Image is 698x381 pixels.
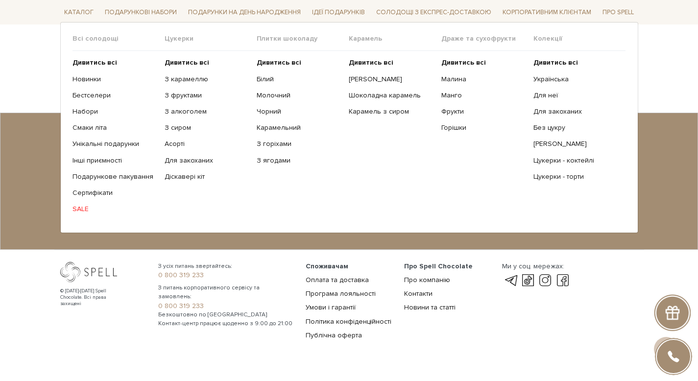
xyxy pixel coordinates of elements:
[554,275,571,286] a: facebook
[502,262,571,271] div: Ми у соц. мережах:
[349,91,433,100] a: Шоколадна карамель
[72,91,157,100] a: Бестселери
[165,34,257,43] span: Цукерки
[158,319,294,328] span: Контакт-центр працює щоденно з 9:00 до 21:00
[349,74,433,83] a: [PERSON_NAME]
[349,58,433,67] a: Дивитись всі
[533,91,618,100] a: Для неї
[441,91,526,100] a: Манго
[72,58,157,67] a: Дивитись всі
[404,262,473,270] span: Про Spell Chocolate
[533,58,618,67] a: Дивитись всі
[165,140,249,148] a: Асорті
[158,262,294,271] span: З усіх питань звертайтесь:
[72,58,117,67] b: Дивитись всі
[184,5,305,20] span: Подарунки на День народження
[441,123,526,132] a: Горішки
[72,156,157,165] a: Інші приємності
[306,317,391,326] a: Політика конфіденційності
[60,22,638,233] div: Каталог
[158,271,294,280] a: 0 800 319 233
[349,34,441,43] span: Карамель
[306,289,376,298] a: Програма лояльності
[257,123,341,132] a: Карамельний
[404,303,456,311] a: Новини та статті
[533,123,618,132] a: Без цукру
[404,276,450,284] a: Про компанію
[257,156,341,165] a: З ягодами
[537,275,554,286] a: instagram
[306,262,348,270] span: Споживачам
[257,34,349,43] span: Плитки шоколаду
[533,58,578,67] b: Дивитись всі
[441,34,533,43] span: Драже та сухофрукти
[533,156,618,165] a: Цукерки - коктейлі
[165,172,249,181] a: Діскавері кіт
[306,303,356,311] a: Умови і гарантії
[441,74,526,83] a: Малина
[101,5,181,20] span: Подарункові набори
[306,331,362,339] a: Публічна оферта
[257,74,341,83] a: Білий
[165,74,249,83] a: З карамеллю
[349,58,393,67] b: Дивитись всі
[165,91,249,100] a: З фруктами
[72,205,157,214] a: SALE
[533,107,618,116] a: Для закоханих
[165,58,209,67] b: Дивитись всі
[72,140,157,148] a: Унікальні подарунки
[158,284,294,301] span: З питань корпоративного сервісу та замовлень:
[72,107,157,116] a: Набори
[533,140,618,148] a: [PERSON_NAME]
[257,91,341,100] a: Молочний
[599,5,638,20] span: Про Spell
[165,156,249,165] a: Для закоханих
[404,289,433,298] a: Контакти
[158,310,294,319] span: Безкоштовно по [GEOGRAPHIC_DATA]
[72,74,157,83] a: Новинки
[60,5,97,20] span: Каталог
[502,275,519,286] a: telegram
[533,34,626,43] span: Колекції
[165,123,249,132] a: З сиром
[257,58,301,67] b: Дивитись всі
[441,58,526,67] a: Дивитись всі
[533,74,618,83] a: Українська
[520,275,536,286] a: tik-tok
[60,288,126,307] div: © [DATE]-[DATE] Spell Chocolate. Всі права захищені
[165,107,249,116] a: З алкоголем
[257,58,341,67] a: Дивитись всі
[72,172,157,181] a: Подарункове пакування
[349,107,433,116] a: Карамель з сиром
[165,58,249,67] a: Дивитись всі
[72,189,157,197] a: Сертифікати
[306,276,369,284] a: Оплата та доставка
[72,123,157,132] a: Смаки літа
[257,140,341,148] a: З горіхами
[441,107,526,116] a: Фрукти
[72,34,165,43] span: Всі солодощі
[499,4,595,21] a: Корпоративним клієнтам
[441,58,486,67] b: Дивитись всі
[308,5,369,20] span: Ідеї подарунків
[257,107,341,116] a: Чорний
[533,172,618,181] a: Цукерки - торти
[158,302,294,310] a: 0 800 319 233
[372,4,495,21] a: Солодощі з експрес-доставкою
